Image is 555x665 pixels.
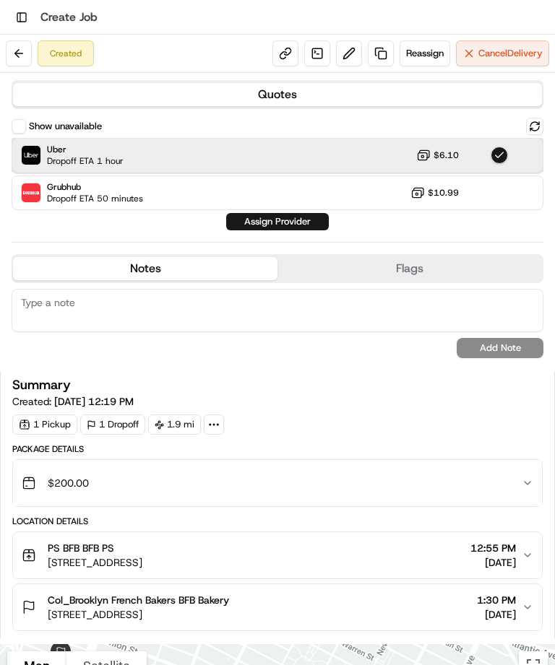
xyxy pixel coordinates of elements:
span: [DATE] [130,263,160,274]
button: $200.00 [13,460,542,506]
button: Quotes [13,83,542,106]
div: 💻 [122,324,134,336]
span: Uber [47,144,124,155]
div: 1 Dropoff [80,414,145,435]
img: 1736555255976-a54dd68f-1ca7-489b-9aae-adbdc363a1c4 [14,138,40,164]
span: • [122,263,127,274]
div: 1 Pickup [12,414,77,435]
button: Notes [13,257,277,280]
label: Show unavailable [29,120,102,133]
span: Klarizel Pensader [45,263,119,274]
button: See all [224,185,263,202]
button: $10.99 [410,186,459,200]
span: Grubhub [47,181,143,193]
a: 💻API Documentation [116,317,238,343]
span: $10.99 [428,187,459,199]
span: Dropoff ETA 1 hour [47,155,124,167]
div: We're available if you need us! [65,152,199,164]
span: Col_Brooklyn French Bakers BFB Bakery [48,593,229,607]
div: Start new chat [65,138,237,152]
button: PS BFB BFB PS[STREET_ADDRESS]12:55 PM[DATE] [13,532,542,578]
span: API Documentation [137,323,232,337]
a: Powered byPylon [102,357,175,369]
img: Nash [14,14,43,43]
span: • [120,224,125,235]
button: Assign Provider [226,213,329,230]
span: Pylon [144,358,175,369]
span: Dropoff ETA 50 minutes [47,193,143,204]
span: $200.00 [48,476,89,490]
div: Location Details [12,516,543,527]
div: Past conversations [14,188,97,199]
button: CancelDelivery [456,40,549,66]
span: 1:30 PM [477,593,516,607]
span: [DATE] [128,224,158,235]
span: $6.10 [434,149,459,161]
div: Package Details [12,443,543,455]
p: Welcome 👋 [14,58,263,81]
h1: Create Job [40,9,98,26]
button: Start new chat [246,142,263,160]
span: Reassign [406,47,444,60]
span: Cancel Delivery [478,47,543,60]
img: Grubhub [22,183,40,202]
button: Col_Brooklyn French Bakers BFB Bakery[STREET_ADDRESS]1:30 PM[DATE] [13,584,542,630]
div: 1.9 mi [148,414,201,435]
img: Nelly AZAMBRE [14,210,38,233]
span: PS BFB BFB PS [48,541,114,555]
img: Klarizel Pensader [14,249,38,272]
span: [DATE] [477,607,516,622]
span: 12:55 PM [470,541,516,555]
img: Uber [22,146,40,165]
a: 📗Knowledge Base [9,317,116,343]
input: Clear [38,93,238,108]
span: [PERSON_NAME] [45,224,117,235]
button: Reassign [400,40,450,66]
div: 📗 [14,324,26,336]
span: Knowledge Base [29,323,111,337]
img: 1736555255976-a54dd68f-1ca7-489b-9aae-adbdc363a1c4 [29,264,40,275]
button: $6.10 [416,148,459,162]
span: Created: [12,394,134,409]
img: 1724597045416-56b7ee45-8013-43a0-a6f9-03cb97ddad50 [30,138,56,164]
span: [DATE] 12:19 PM [54,395,134,408]
span: [STREET_ADDRESS] [48,607,229,622]
span: [STREET_ADDRESS] [48,555,142,570]
button: Flags [277,257,542,280]
h3: Summary [12,378,71,391]
span: [DATE] [470,555,516,570]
